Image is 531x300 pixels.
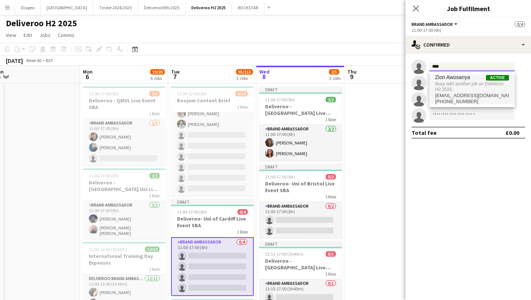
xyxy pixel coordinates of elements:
[21,30,35,40] a: Edit
[145,246,160,252] span: 12/12
[83,168,166,239] app-job-card: 11:00-17:00 (6h)2/2Deliveroo - [GEOGRAPHIC_DATA] Uni Live Event SBA1 RoleBrand Ambassador2/211:00...
[171,215,254,229] h3: Deliveroo- Uni of Cardiff Live Event SBA
[82,72,93,81] span: 6
[486,75,509,81] span: Active
[171,68,180,75] span: Tue
[406,4,531,13] h3: Job Fulfilment
[412,27,525,33] div: 11:00-17:00 (6h)
[236,75,253,81] div: 3 Jobs
[6,18,77,29] h1: Deliveroo H2 2025
[346,72,357,81] span: 9
[265,174,295,180] span: 11:00-17:00 (6h)
[237,104,248,110] span: 1 Role
[237,209,248,215] span: 0/4
[325,271,336,277] span: 1 Role
[89,91,119,96] span: 11:00-17:00 (6h)
[435,93,509,99] span: officialkingz100@gmail.com
[329,75,341,81] div: 3 Jobs
[326,251,336,257] span: 0/1
[171,237,254,296] app-card-role: Brand Ambassador0/411:00-17:00 (6h)
[506,129,519,136] div: £0.00
[259,241,342,247] div: Draft
[83,179,166,192] h3: Deliveroo - [GEOGRAPHIC_DATA] Uni Live Event SBA
[259,86,342,161] app-job-card: Draft11:00-17:00 (6h)2/2Deliveroo - [GEOGRAPHIC_DATA] Live Event SBA1 RoleBrand Ambassador2/211:0...
[326,97,336,102] span: 2/2
[406,36,531,54] div: Confirmed
[171,86,254,196] app-job-card: 11:00-12:00 (1h)6/12Boojum Content Brief1 Role[PERSON_NAME][PERSON_NAME][PERSON_NAME][PERSON_NAME]
[89,173,119,178] span: 11:00-17:00 (6h)
[435,74,470,81] span: Zion Awosanya
[515,21,525,27] span: 0/4
[259,125,342,161] app-card-role: Brand Ambassador2/211:00-17:00 (6h)[PERSON_NAME][PERSON_NAME]
[435,99,509,105] span: +447498673856
[259,103,342,116] h3: Deliveroo - [GEOGRAPHIC_DATA] Live Event SBA
[24,58,43,63] span: Week 40
[83,119,166,166] app-card-role: Brand Ambassador2/311:00-17:00 (6h)[PERSON_NAME][PERSON_NAME]
[149,111,160,116] span: 1 Role
[171,199,254,205] div: Draft
[259,68,270,75] span: Wed
[83,97,166,110] h3: Deliveroo - QMUL Live Event SBA
[259,164,342,170] div: Draft
[24,32,32,38] span: Edit
[171,199,254,296] app-job-card: Draft11:00-17:00 (6h)0/4Deliveroo- Uni of Cardiff Live Event SBA1 RoleBrand Ambassador0/411:00-17...
[265,97,295,102] span: 11:00-17:00 (6h)
[149,266,160,272] span: 1 Role
[6,57,23,64] div: [DATE]
[83,68,93,75] span: Mon
[177,91,207,96] span: 11:00-12:00 (1h)
[150,75,164,81] div: 6 Jobs
[235,91,248,96] span: 6/12
[347,68,357,75] span: Thu
[265,251,303,257] span: 13:15-17:00 (3h45m)
[435,81,509,93] span: Busy with another job on Deliveroo H2 2025.
[232,0,264,15] button: ROCKSTAR
[259,164,342,238] app-job-card: Draft11:00-17:00 (6h)0/2Deliveroo- Uni of Bristol Live Event SBA1 RoleBrand Ambassador0/211:00-17...
[83,201,166,239] app-card-role: Brand Ambassador2/211:00-17:00 (6h)[PERSON_NAME][PERSON_NAME] [PERSON_NAME]
[58,32,74,38] span: Comms
[412,129,437,136] div: Total fee
[83,253,166,266] h3: International Training Day Expenses
[83,86,166,166] app-job-card: 11:00-17:00 (6h)2/3Deliveroo - QMUL Live Event SBA1 RoleBrand Ambassador2/311:00-17:00 (6h)[PERSO...
[149,91,160,96] span: 2/3
[259,202,342,238] app-card-role: Brand Ambassador0/211:00-17:00 (6h)
[259,180,342,194] h3: Deliveroo- Uni of Bristol Live Event SBA
[6,32,16,38] span: View
[258,72,270,81] span: 8
[236,69,253,75] span: 95/113
[55,30,77,40] a: Comms
[138,0,185,15] button: Deliveroo EMs 2025
[325,194,336,200] span: 1 Role
[93,0,138,15] button: Tinder 2024/2025
[185,0,232,15] button: Deliveroo H2 2025
[177,209,207,215] span: 11:00-17:00 (6h)
[15,0,41,15] button: Diageo
[41,0,93,15] button: [GEOGRAPHIC_DATA]
[3,30,19,40] a: View
[171,53,254,196] app-card-role: [PERSON_NAME][PERSON_NAME][PERSON_NAME][PERSON_NAME]
[170,72,180,81] span: 7
[259,86,342,92] div: Draft
[237,229,248,235] span: 1 Role
[39,32,51,38] span: Jobs
[149,173,160,178] span: 2/2
[326,174,336,180] span: 0/2
[150,69,165,75] span: 19/20
[46,58,53,63] div: BST
[412,21,453,27] span: Brand Ambassador
[412,21,459,27] button: Brand Ambassador
[325,117,336,122] span: 1 Role
[329,69,339,75] span: 2/5
[37,30,53,40] a: Jobs
[171,97,254,104] h3: Boojum Content Brief
[149,193,160,198] span: 1 Role
[89,246,127,252] span: 11:00-13:45 (2h45m)
[259,258,342,271] h3: Deliveroo - [GEOGRAPHIC_DATA] Live Event SBA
